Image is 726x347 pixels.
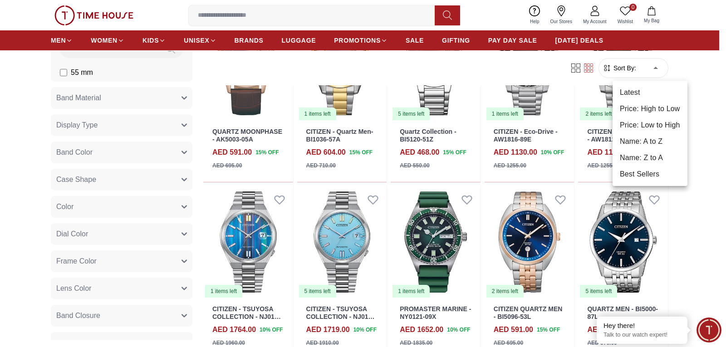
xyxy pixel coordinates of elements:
[613,150,687,166] li: Name: Z to A
[603,331,681,339] p: Talk to our watch expert!
[613,117,687,133] li: Price: Low to High
[613,166,687,182] li: Best Sellers
[613,84,687,101] li: Latest
[613,133,687,150] li: Name: A to Z
[603,321,681,330] div: Hey there!
[613,101,687,117] li: Price: High to Low
[697,318,721,342] div: Chat Widget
